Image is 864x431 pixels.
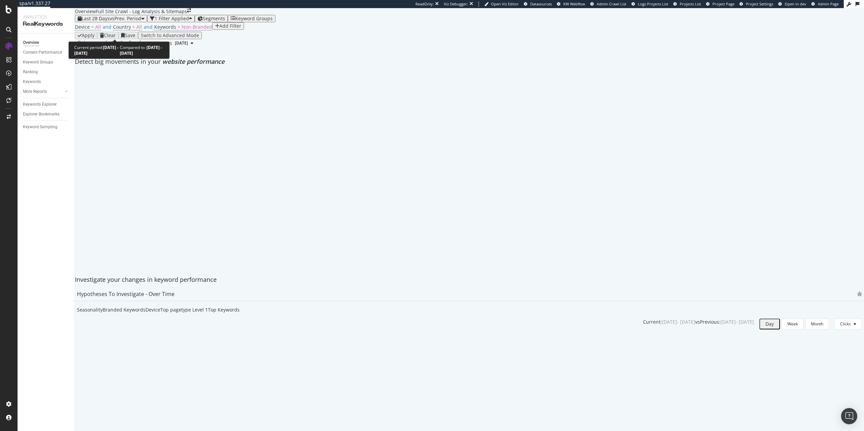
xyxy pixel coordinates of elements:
div: Seasonality [77,306,103,313]
span: Projects List [680,1,701,6]
span: Keywords [154,24,176,30]
a: Keyword Sampling [23,124,70,131]
div: More Reports [23,88,47,95]
a: Logs Projects List [631,1,668,7]
a: Open Viz Editor [484,1,519,7]
span: and [144,24,153,30]
div: Compared to: [120,45,164,56]
div: Ranking [23,69,38,76]
button: Segments [195,15,228,22]
div: Week [787,321,798,327]
span: All [95,24,101,30]
a: Keywords [23,78,70,85]
div: Explorer Bookmarks [23,111,59,118]
a: Admin Crawl List [590,1,626,7]
div: bug [857,292,862,296]
div: Keyword Groups [23,59,53,66]
span: Datasources [530,1,552,6]
a: Keyword Groups [23,59,70,66]
span: Admin Page [818,1,839,6]
a: Ranking [23,69,70,76]
button: Apply [75,32,97,39]
button: 1 Filter Applied [147,15,195,22]
div: Save [125,33,135,38]
b: [DATE] - [DATE] [120,45,162,56]
a: Datasources [524,1,552,7]
div: Keyword Sampling [23,124,57,131]
button: Save [118,32,138,39]
div: Open Intercom Messenger [841,408,857,424]
button: [DATE] [143,39,167,47]
div: arrow-right-arrow-left [187,8,191,13]
button: Add Filter [212,22,244,30]
span: vs [167,40,172,47]
div: Branded Keywords [103,306,145,313]
button: Week [782,319,804,329]
div: Switch to Advanced Mode [141,33,199,38]
span: and [103,24,111,30]
span: Open Viz Editor [491,1,519,6]
span: 2025 Sep. 9th [146,40,159,46]
span: Logs Projects List [638,1,668,6]
span: All [136,24,142,30]
span: Non-Branded [182,24,212,30]
div: Top Keywords [208,306,240,313]
div: Detect big movements in your [75,57,864,66]
b: [DATE] - [DATE] [74,45,118,56]
div: vs Previous : [695,319,721,325]
div: Keywords [23,78,41,85]
div: Overview [75,8,96,15]
button: Clicks [834,319,862,329]
div: Analytics [23,14,69,20]
button: Last 28 DaysvsPrev. Period [75,15,147,22]
span: 2025 Aug. 12th [175,40,188,46]
div: Hypotheses to Investigate - Over Time [77,291,174,297]
div: ReadOnly: [415,1,434,7]
span: vs Prev. Period [110,15,141,22]
div: Apply [82,33,94,38]
span: website performance [162,57,224,65]
span: Project Settings [746,1,773,6]
span: Admin Crawl List [597,1,626,6]
span: = [91,24,94,30]
span: Country [113,24,131,30]
a: Keywords Explorer [23,101,70,108]
div: Current: [643,319,662,325]
div: Content Performance [23,49,62,56]
div: Month [811,321,823,327]
a: Explorer Bookmarks [23,111,70,118]
span: Clicks [840,321,851,327]
a: Overview [23,39,70,46]
div: Overview [23,39,39,46]
div: Day [765,321,774,327]
a: Projects List [673,1,701,7]
span: = [132,24,135,30]
span: Device [75,24,90,30]
span: Open in dev [785,1,806,6]
a: Project Settings [739,1,773,7]
a: Open in dev [778,1,806,7]
span: Project Page [712,1,734,6]
div: Investigate your changes in keyword performance [75,275,864,284]
span: Last 28 Days [82,15,110,22]
span: KW Webflow [563,1,585,6]
span: = [178,24,180,30]
span: Segments [203,15,225,22]
button: [DATE] [172,39,196,47]
div: RealKeywords [23,20,69,28]
div: [DATE] - [DATE] [662,319,695,325]
button: Month [805,319,829,329]
div: Keyword Groups [235,16,273,21]
div: Keywords Explorer [23,101,57,108]
div: Add Filter [219,23,241,29]
div: 1 Filter Applied [155,16,189,21]
a: Admin Page [811,1,839,7]
a: Content Performance [23,49,70,56]
a: More Reports [23,88,63,95]
div: Current period: [74,45,120,56]
div: Viz Debugger: [444,1,468,7]
div: Data crossed with the Crawls [78,39,143,47]
button: Clear [97,32,118,39]
div: Top pagetype Level 1 [160,306,208,313]
a: Project Page [706,1,734,7]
